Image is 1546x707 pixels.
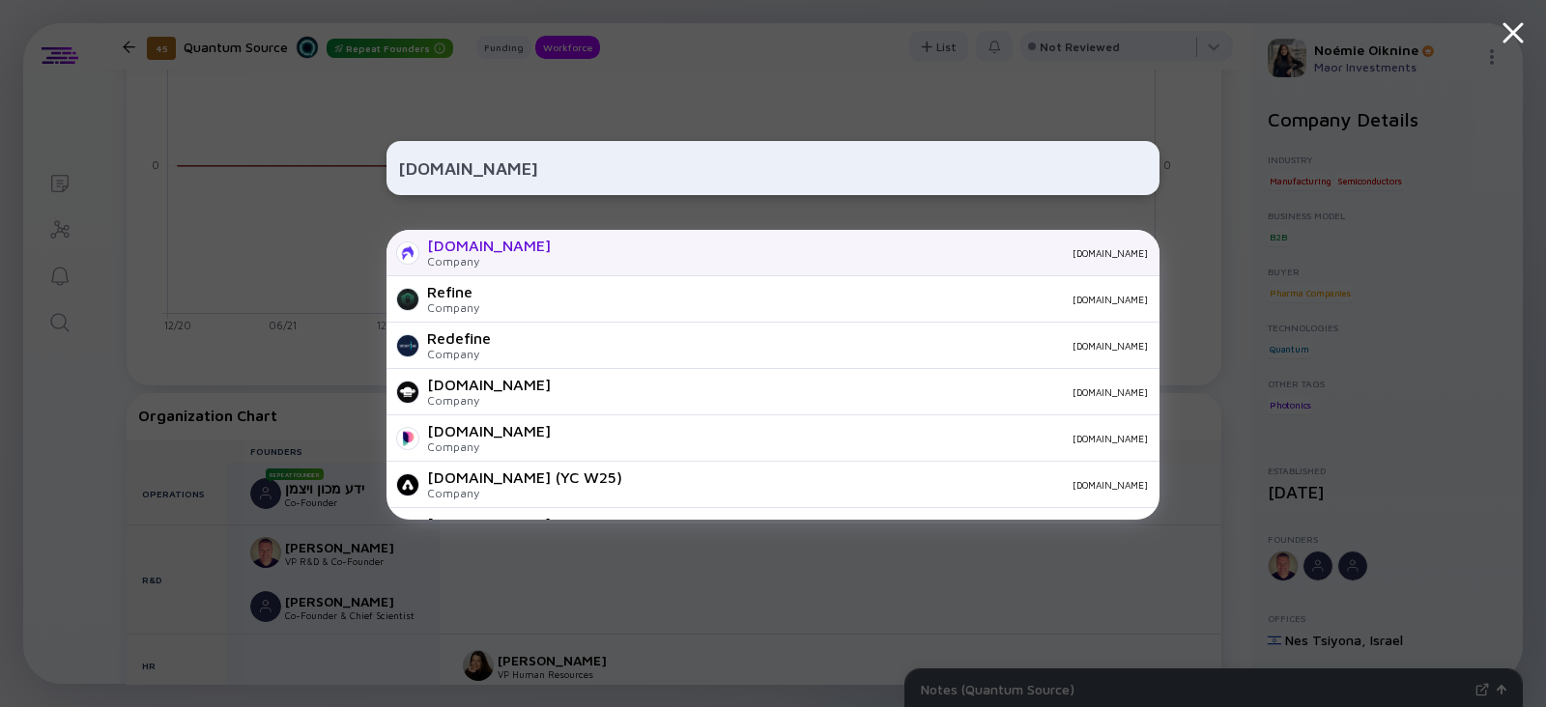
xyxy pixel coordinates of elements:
[427,376,551,393] div: [DOMAIN_NAME]
[427,237,551,254] div: [DOMAIN_NAME]
[427,347,491,361] div: Company
[427,515,551,532] div: [DOMAIN_NAME]
[427,422,551,439] div: [DOMAIN_NAME]
[427,439,551,454] div: Company
[495,294,1148,305] div: [DOMAIN_NAME]
[427,283,479,300] div: Refine
[427,300,479,315] div: Company
[427,393,551,408] div: Company
[638,479,1148,491] div: [DOMAIN_NAME]
[506,340,1148,352] div: [DOMAIN_NAME]
[566,386,1148,398] div: [DOMAIN_NAME]
[566,433,1148,444] div: [DOMAIN_NAME]
[427,486,622,500] div: Company
[398,151,1148,185] input: Search Company or Investor...
[427,329,491,347] div: Redefine
[566,247,1148,259] div: [DOMAIN_NAME]
[427,254,551,269] div: Company
[427,468,622,486] div: [DOMAIN_NAME] (YC W25)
